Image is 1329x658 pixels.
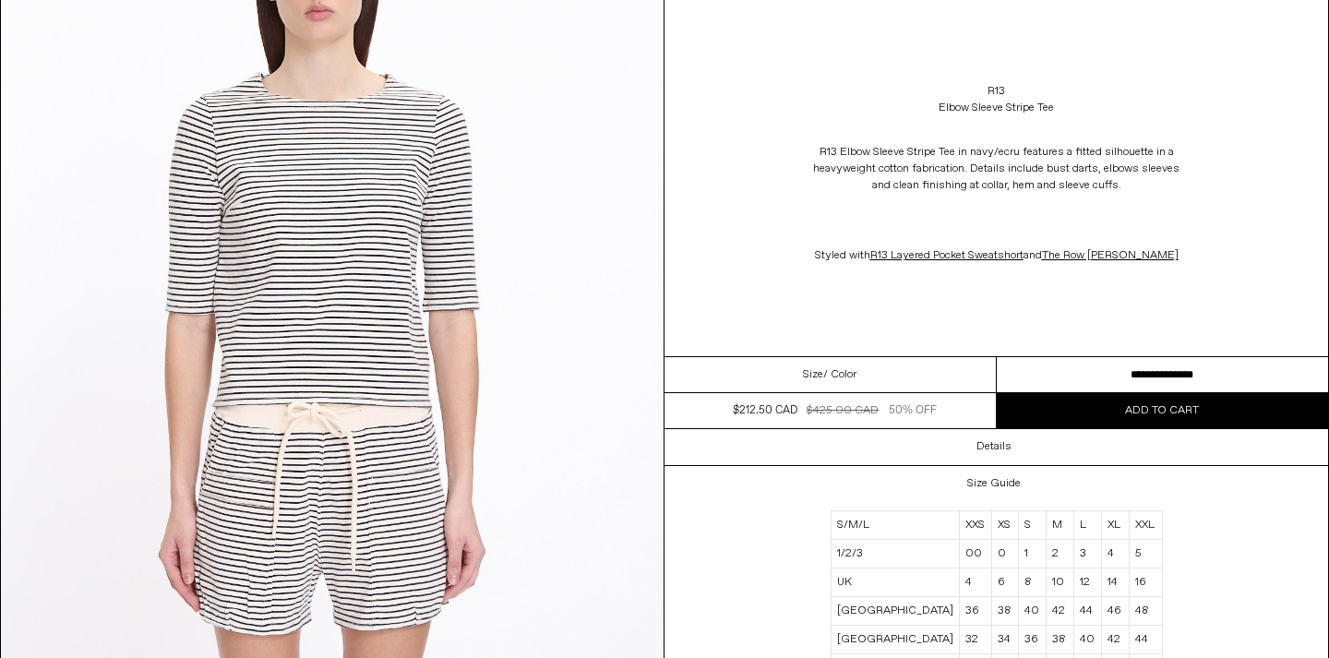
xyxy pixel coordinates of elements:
td: 4 [959,568,991,597]
p: R13 Elbow Sleeve Stripe Tee in navy/ecru features a fitted silhouette in a heavyweight cotton fab... [812,135,1181,203]
a: R13 [988,83,1005,100]
td: S [1018,511,1046,540]
td: 1/2/3 [831,540,959,568]
a: The Row [PERSON_NAME] [1042,248,1179,263]
td: 48 [1130,597,1162,626]
p: Styled with [812,238,1181,273]
span: / Color [823,366,856,383]
span: Add to cart [1125,403,1199,418]
td: 42 [1102,626,1130,654]
td: 32 [959,626,991,654]
td: XXS [959,511,991,540]
td: [GEOGRAPHIC_DATA] [831,597,959,626]
td: M [1047,511,1073,540]
td: 40 [1073,626,1101,654]
td: S/M/L [831,511,959,540]
td: 10 [1047,568,1073,597]
td: 36 [1018,626,1046,654]
div: Elbow Sleeve Stripe Tee [939,100,1054,116]
td: L [1073,511,1101,540]
td: 42 [1047,597,1073,626]
span: and [870,248,1179,263]
td: 4 [1102,540,1130,568]
a: R13 Layered Pocket Sweatshort [870,248,1024,263]
td: 34 [991,626,1018,654]
td: 6 [991,568,1018,597]
td: 44 [1130,626,1162,654]
td: 46 [1102,597,1130,626]
td: 12 [1073,568,1101,597]
td: XXL [1130,511,1162,540]
span: Size [803,366,823,383]
button: Add to cart [997,393,1329,428]
div: 50% OFF [889,402,937,419]
td: 00 [959,540,991,568]
td: 16 [1130,568,1162,597]
td: [GEOGRAPHIC_DATA] [831,626,959,654]
td: 2 [1047,540,1073,568]
td: UK [831,568,959,597]
h3: Size Guide [967,477,1021,490]
td: XL [1102,511,1130,540]
td: XS [991,511,1018,540]
td: 38 [991,597,1018,626]
td: 40 [1018,597,1046,626]
h3: Details [976,440,1012,453]
td: 38 [1047,626,1073,654]
td: 8 [1018,568,1046,597]
div: $212.50 CAD [733,402,797,419]
div: $425.00 CAD [807,402,879,419]
td: 14 [1102,568,1130,597]
td: 1 [1018,540,1046,568]
td: 44 [1073,597,1101,626]
td: 3 [1073,540,1101,568]
td: 36 [959,597,991,626]
td: 5 [1130,540,1162,568]
td: 0 [991,540,1018,568]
